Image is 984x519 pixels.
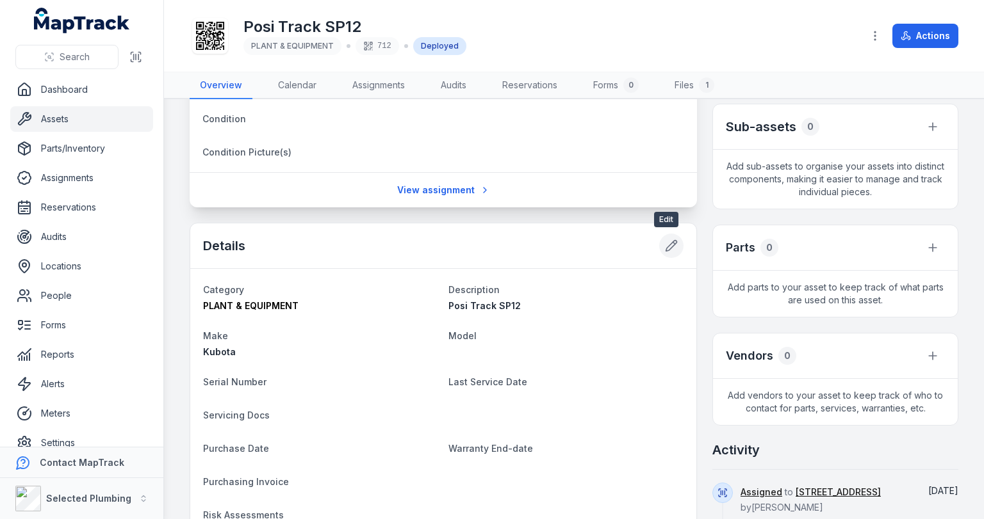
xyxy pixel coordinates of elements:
[448,443,533,454] span: Warranty End-date
[583,72,649,99] a: Forms0
[726,239,755,257] h3: Parts
[726,347,773,365] h3: Vendors
[10,224,153,250] a: Audits
[203,284,244,295] span: Category
[664,72,725,99] a: Files1
[190,72,252,99] a: Overview
[713,271,958,317] span: Add parts to your asset to keep track of what parts are used on this asset.
[342,72,415,99] a: Assignments
[203,376,266,387] span: Serial Number
[40,457,124,468] strong: Contact MapTrack
[10,195,153,220] a: Reservations
[203,476,289,487] span: Purchasing Invoice
[203,330,228,341] span: Make
[203,237,245,255] h2: Details
[10,253,153,279] a: Locations
[741,486,881,513] span: to by [PERSON_NAME]
[654,212,678,227] span: Edit
[448,300,521,311] span: Posi Track SP12
[10,136,153,161] a: Parts/Inventory
[356,37,399,55] div: 712
[10,371,153,397] a: Alerts
[448,284,500,295] span: Description
[760,239,778,257] div: 0
[713,150,958,209] span: Add sub-assets to organise your assets into distinct components, making it easier to manage and t...
[699,77,714,93] div: 1
[492,72,568,99] a: Reservations
[34,8,130,33] a: MapTrack
[10,77,153,102] a: Dashboard
[448,330,477,341] span: Model
[623,77,639,93] div: 0
[413,37,466,55] div: Deployed
[928,485,958,496] span: [DATE]
[801,118,819,136] div: 0
[203,410,270,420] span: Servicing Docs
[60,51,90,63] span: Search
[202,147,291,157] span: Condition Picture(s)
[15,45,119,69] button: Search
[10,401,153,426] a: Meters
[10,312,153,338] a: Forms
[741,486,782,499] a: Assigned
[203,443,269,454] span: Purchase Date
[251,41,334,51] span: PLANT & EQUIPMENT
[203,346,236,357] span: Kubota
[389,178,498,202] a: View assignment
[202,113,246,124] span: Condition
[796,486,881,499] a: [STREET_ADDRESS]
[713,379,958,425] span: Add vendors to your asset to keep track of who to contact for parts, services, warranties, etc.
[712,441,760,459] h2: Activity
[10,283,153,308] a: People
[778,347,796,365] div: 0
[928,485,958,496] time: 10/6/2025, 7:37:35 AM
[448,376,527,387] span: Last Service Date
[10,430,153,456] a: Settings
[10,106,153,132] a: Assets
[10,165,153,191] a: Assignments
[268,72,327,99] a: Calendar
[726,118,796,136] h2: Sub-assets
[203,300,299,311] span: PLANT & EQUIPMENT
[430,72,477,99] a: Audits
[892,24,958,48] button: Actions
[10,342,153,367] a: Reports
[46,493,131,504] strong: Selected Plumbing
[243,17,466,37] h1: Posi Track SP12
